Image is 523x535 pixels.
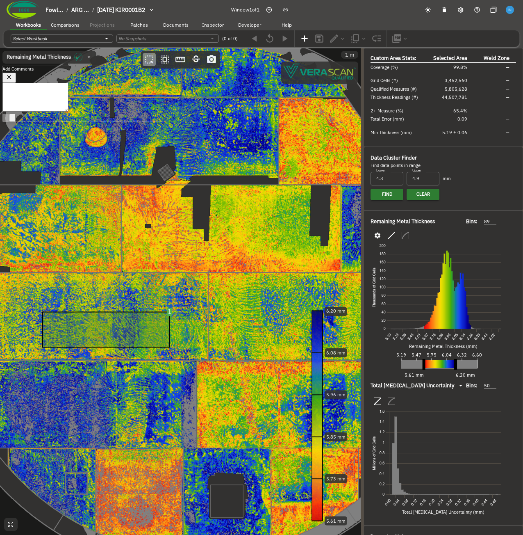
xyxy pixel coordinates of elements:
[371,382,454,389] span: Total [MEDICAL_DATA] Uncertainty
[326,392,346,398] text: 5.96 mm
[45,6,63,14] span: Fowl...
[457,116,467,122] span: 0.09
[118,36,146,41] i: No Snapshots
[407,189,439,200] button: Clear
[433,55,467,62] span: Selected Area
[345,51,354,59] span: 1 m
[506,108,509,114] span: —
[506,86,509,92] span: —
[412,168,421,173] label: Upper
[371,154,417,161] span: Data Cluster Finder
[506,64,509,70] span: —
[409,343,478,350] span: Remaining Metal Thickness (mm)
[443,175,451,182] span: mm
[371,217,435,226] span: Remaining Metal Thickness
[222,35,238,42] span: (0 of 0)
[371,78,398,83] span: Grid Cells (#)
[45,6,145,14] nav: breadcrumb
[453,108,467,114] span: 65.4%
[7,1,39,19] img: Company Logo
[506,6,514,14] img: f6ffcea323530ad0f5eeb9c9447a59c5
[7,54,71,60] span: Remaining Metal Thickness
[130,22,148,28] span: Patches
[74,53,82,61] img: icon in the dropdown
[282,22,292,28] span: Help
[283,64,356,80] img: Verascope qualified watermark
[51,22,80,28] span: Comparisons
[416,190,430,198] span: Clear
[326,476,346,482] text: 5.73 mm
[92,7,94,14] li: /
[442,130,467,135] span: 5.19 ± 0.06
[484,55,509,62] span: Weld Zone
[238,22,261,28] span: Developer
[231,6,259,14] span: Window 1 of 1
[371,108,403,114] span: 2+ Measure (%)
[442,94,467,100] span: 44,507,781
[371,189,403,200] button: Find
[371,162,516,169] div: Find data points in range
[202,22,224,28] span: Inspector
[445,86,467,92] span: 5,805,628
[2,66,34,72] span: Add Comments
[326,434,346,440] text: 5.85 mm
[16,22,41,28] span: Workbooks
[66,7,68,14] li: /
[371,130,412,135] span: Min Thickness (mm)
[371,86,417,92] span: Qualified Measures (#)
[466,382,478,390] span: Bins:
[42,3,162,17] button: breadcrumb
[71,6,89,14] span: ARG ...
[506,116,509,122] span: —
[506,78,509,83] span: —
[376,168,386,173] label: Lower
[506,94,509,100] span: —
[326,308,346,314] text: 6.20 mm
[453,64,467,70] span: 99.8%
[97,6,145,14] span: [DATE] KIR0001B2
[326,518,346,524] text: 5.61 mm
[445,78,467,83] span: 3,452,560
[13,36,47,41] i: Select Workbook
[371,94,418,100] span: Thickness Readings (#)
[2,114,9,122] button: Post Reply (Ctrl + Enter)
[9,114,16,122] button: Cancel
[506,130,509,135] span: —
[382,190,392,198] span: Find
[371,64,398,70] span: Coverage (%)
[402,509,484,516] span: Total [MEDICAL_DATA] Uncertainty (mm)
[371,55,416,62] span: Custom Area Stats:
[466,217,478,226] span: Bins:
[163,22,189,28] span: Documents
[326,350,346,356] text: 6.08 mm
[371,116,404,122] span: Total Error (mm)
